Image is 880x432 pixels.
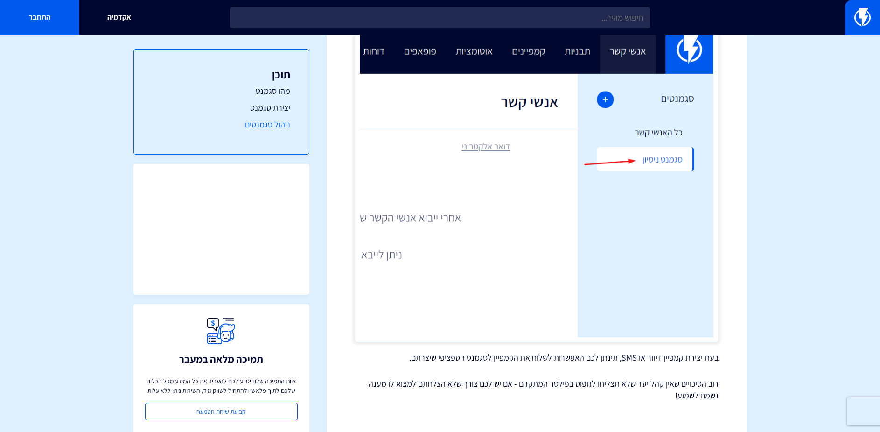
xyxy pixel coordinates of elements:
p: צוות התמיכה שלנו יסייע לכם להעביר את כל המידע מכל הכלים שלכם לתוך פלאשי ולהתחיל לשווק מיד, השירות... [145,376,298,395]
a: קביעת שיחת הטמעה [145,403,298,420]
h3: תמיכה מלאה במעבר [179,354,263,365]
a: מהו סגמנט [153,85,290,97]
h3: תוכן [153,68,290,80]
a: יצירת סגמנט [153,102,290,114]
a: ניהול סגמנטים [153,119,290,131]
p: בעת יצירת קמפיין דיוור או SMS, תינתן לכם האפשרות לשלוח את הקמפיין לסגמנט הספציפי שיצרתם. [355,352,719,364]
p: רוב הסיכויים שאין קהל יעד שלא תצליחו לתפוס בפילטר המתקדם - אם יש לכם צורך שלא הצלחתם למצוא לו מענ... [355,378,719,402]
input: חיפוש מהיר... [230,7,650,28]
